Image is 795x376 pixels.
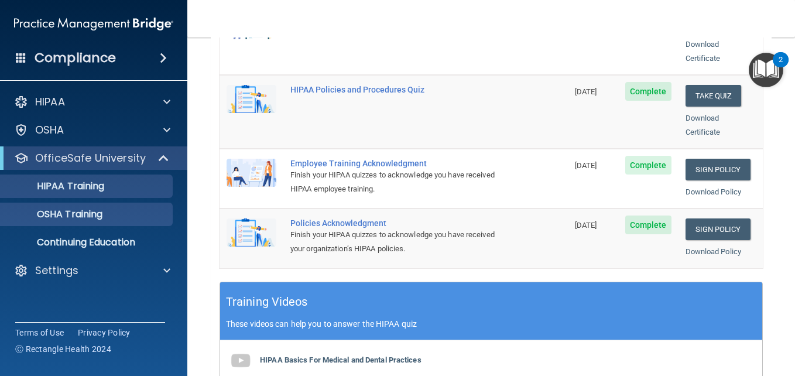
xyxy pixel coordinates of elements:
h4: Compliance [35,50,116,66]
p: Settings [35,264,78,278]
div: Policies Acknowledgment [290,218,509,228]
img: PMB logo [14,12,173,36]
p: HIPAA Training [8,180,104,192]
div: Finish your HIPAA quizzes to acknowledge you have received your organization’s HIPAA policies. [290,228,509,256]
a: Privacy Policy [78,327,131,339]
p: OSHA [35,123,64,137]
a: HIPAA [14,95,170,109]
p: OfficeSafe University [35,151,146,165]
a: Download Certificate [686,114,721,136]
span: Complete [625,156,671,175]
div: Employee Training Acknowledgment [290,159,509,168]
b: HIPAA Basics For Medical and Dental Practices [260,356,422,364]
p: HIPAA [35,95,65,109]
p: These videos can help you to answer the HIPAA quiz [226,319,756,329]
a: OSHA [14,123,170,137]
h5: Training Videos [226,292,308,312]
p: Continuing Education [8,237,167,248]
img: gray_youtube_icon.38fcd6cc.png [229,349,252,372]
div: HIPAA Policies and Procedures Quiz [290,85,509,94]
a: Settings [14,264,170,278]
span: [DATE] [575,161,597,170]
a: Sign Policy [686,159,751,180]
span: [DATE] [575,221,597,230]
span: Complete [625,216,671,234]
button: Open Resource Center, 2 new notifications [749,53,783,87]
a: Download Policy [686,247,742,256]
span: Ⓒ Rectangle Health 2024 [15,343,111,355]
a: Download Policy [686,187,742,196]
p: OSHA Training [8,208,102,220]
a: OfficeSafe University [14,151,170,165]
a: Sign Policy [686,218,751,240]
div: Finish your HIPAA quizzes to acknowledge you have received HIPAA employee training. [290,168,509,196]
div: 2 [779,60,783,75]
button: Take Quiz [686,85,742,107]
span: Complete [625,82,671,101]
span: [DATE] [575,87,597,96]
a: Terms of Use [15,327,64,339]
a: Download Certificate [686,40,721,63]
